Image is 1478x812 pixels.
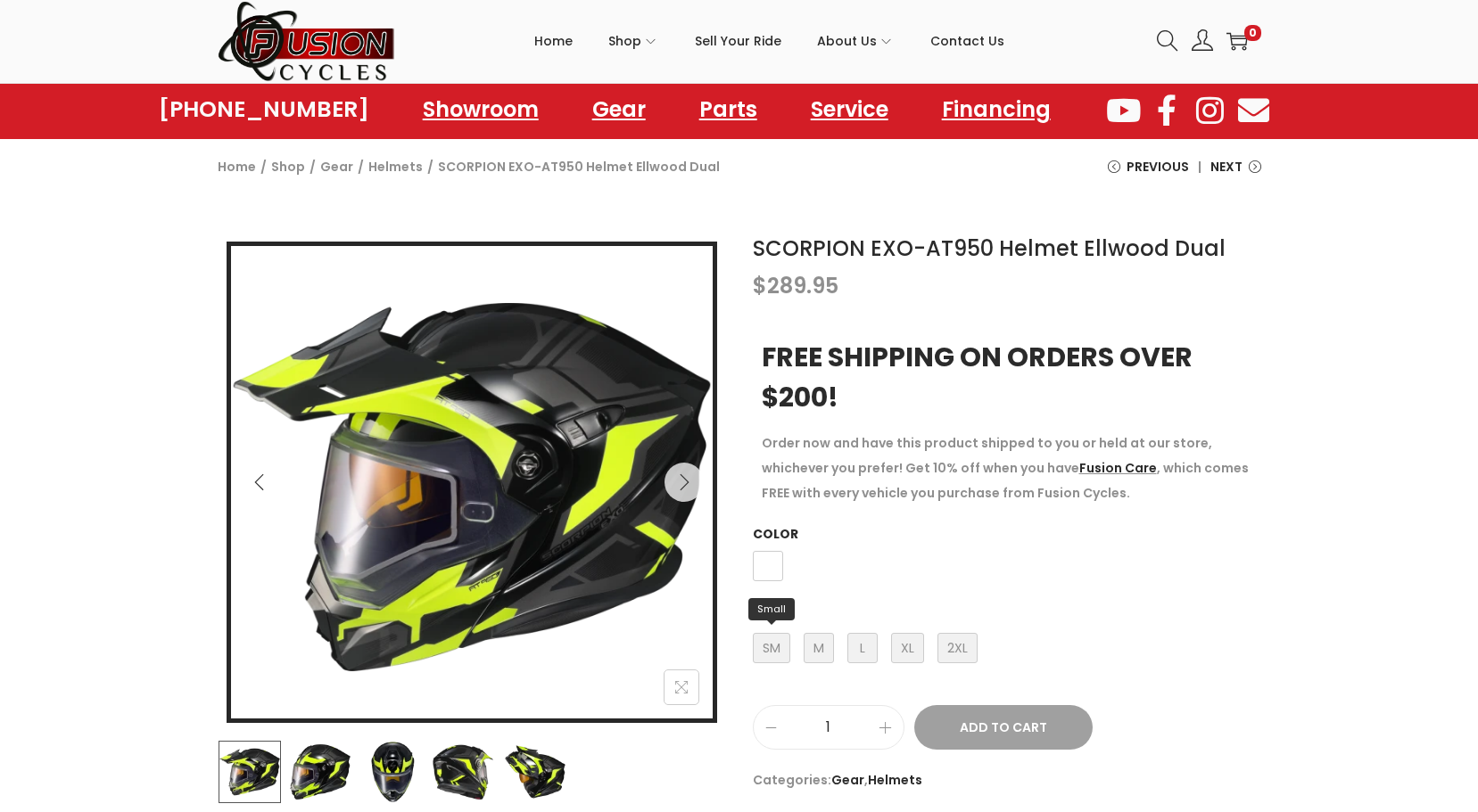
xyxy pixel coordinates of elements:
[504,741,566,803] img: Product image
[930,1,1004,81] a: Contact Us
[289,741,351,803] img: Product image
[608,19,641,63] span: Shop
[831,771,864,789] a: Gear
[665,463,704,502] button: Next
[432,741,494,803] img: Product image
[793,89,906,130] a: Service
[1210,154,1243,179] span: Next
[218,158,256,176] a: Home
[753,525,798,543] label: Color
[753,767,1261,792] span: Categories: ,
[817,1,895,81] a: About Us
[695,19,781,63] span: Sell Your Ride
[1210,154,1261,193] a: Next
[271,158,305,176] a: Shop
[240,463,279,502] button: Previous
[427,154,433,179] span: /
[405,89,1069,130] nav: Menu
[891,633,924,663] span: XL
[396,1,1144,81] nav: Primary navigation
[762,431,1252,505] p: Order now and have this product shipped to you or held at our store, whichever you prefer! Get 10...
[358,154,364,179] span: /
[753,271,767,300] span: $
[219,741,281,803] img: Product image
[608,1,659,81] a: Shop
[754,715,904,740] input: Product quantity
[1079,459,1157,477] a: Fusion Care
[937,633,978,663] span: 2XL
[753,271,838,300] bdi: 289.95
[753,633,790,663] span: SM
[748,598,795,620] span: Small
[914,705,1093,750] button: Add to Cart
[574,89,664,130] a: Gear
[924,89,1069,130] a: Financing
[159,97,369,122] a: [PHONE_NUMBER]
[320,158,353,176] a: Gear
[868,771,922,789] a: Helmets
[534,1,573,81] a: Home
[817,19,877,63] span: About Us
[368,158,423,176] a: Helmets
[847,633,878,663] span: L
[1108,154,1189,193] a: Previous
[1226,30,1248,52] a: 0
[695,1,781,81] a: Sell Your Ride
[260,154,267,179] span: /
[681,89,775,130] a: Parts
[534,19,573,63] span: Home
[231,246,713,727] img: SCORPION EXO-AT950 Helmet Ellwood Dual
[310,154,316,179] span: /
[804,633,834,663] span: M
[930,19,1004,63] span: Contact Us
[405,89,557,130] a: Showroom
[438,154,720,179] span: SCORPION EXO-AT950 Helmet Ellwood Dual
[1127,154,1189,179] span: Previous
[361,741,424,803] img: Product image
[762,337,1252,417] h3: FREE SHIPPING ON ORDERS OVER $200!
